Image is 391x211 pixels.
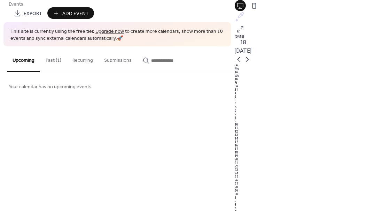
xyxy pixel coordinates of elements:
[95,27,124,36] a: Upgrade now
[235,91,391,95] div: 1
[235,119,391,123] div: 9
[47,7,94,19] button: Add Event
[235,63,391,67] div: Su
[235,112,391,116] div: 7
[9,83,92,91] span: Your calendar has no upcoming events
[235,98,391,102] div: 3
[235,158,391,161] div: 20
[235,186,391,189] div: 28
[235,199,391,203] div: 2
[235,123,391,126] div: 10
[235,74,391,77] div: We
[235,151,391,154] div: 18
[235,133,391,137] div: 13
[47,14,94,17] a: Add Event
[235,35,391,38] div: [DATE]
[235,126,391,130] div: 11
[235,168,391,172] div: 23
[235,196,391,199] div: 1
[235,77,391,81] div: Th
[10,28,224,42] span: This site is currently using the free tier. to create more calendars, show more than 10 events an...
[235,105,391,109] div: 5
[235,175,391,179] div: 25
[235,95,391,98] div: 2
[235,81,391,84] div: Fr
[235,102,391,105] div: 4
[235,189,391,193] div: 29
[235,193,391,196] div: 30
[232,37,254,57] button: 18[DATE]
[235,84,391,88] div: Sa
[235,161,391,165] div: 21
[235,67,391,70] div: Mo
[7,46,40,72] button: Upcoming
[235,70,391,74] div: Tu
[62,10,89,17] span: Add Event
[235,172,391,175] div: 24
[235,88,391,91] div: 31
[24,10,42,17] span: Export
[235,130,391,133] div: 12
[235,140,391,144] div: 15
[235,144,391,147] div: 16
[67,46,99,71] button: Recurring
[235,147,391,151] div: 17
[235,154,391,158] div: 19
[235,203,391,206] div: 3
[99,46,137,71] button: Submissions
[235,182,391,186] div: 27
[235,137,391,140] div: 14
[235,179,391,182] div: 26
[235,116,391,119] div: 8
[9,7,47,19] a: Export
[40,46,67,71] button: Past (1)
[235,109,391,112] div: 6
[235,206,391,210] div: 4
[235,165,391,168] div: 22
